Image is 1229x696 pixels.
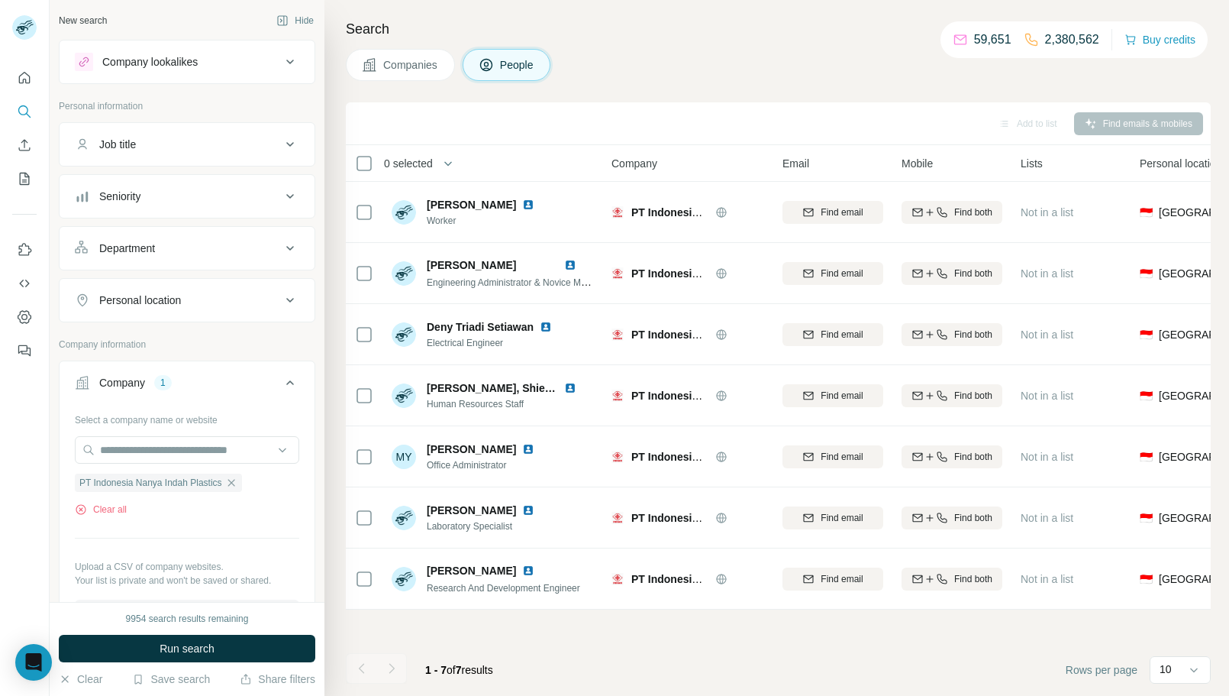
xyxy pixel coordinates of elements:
[954,511,992,525] span: Find both
[132,672,210,687] button: Save search
[1021,390,1073,402] span: Not in a list
[954,572,992,586] span: Find both
[102,54,198,70] div: Company lookalikes
[12,270,37,297] button: Use Surfe API
[902,568,1002,591] button: Find both
[1045,31,1099,49] p: 2,380,562
[902,201,1002,224] button: Find both
[611,329,624,341] img: Logo of PT Indonesia Nanya Indah Plastics
[99,293,181,308] div: Personal location
[392,567,416,591] img: Avatar
[427,458,553,472] span: Office Administrator
[427,319,534,335] span: Deny Triadi Setiawan
[12,303,37,331] button: Dashboard
[427,259,516,271] span: [PERSON_NAME]
[447,664,456,676] span: of
[392,322,416,347] img: Avatar
[427,276,655,288] span: Engineering Administrator & Novice Mandarin Translator
[99,189,140,204] div: Seniority
[1021,156,1043,171] span: Lists
[782,384,883,407] button: Find email
[427,214,553,228] span: Worker
[392,445,416,469] div: MY
[456,664,462,676] span: 7
[99,241,155,256] div: Department
[427,382,620,394] span: [PERSON_NAME], Shieshielia Intan S.
[1140,205,1153,220] span: 🇮🇩
[59,635,315,662] button: Run search
[384,156,433,171] span: 0 selected
[631,451,808,463] span: PT Indonesia Nanya Indah Plastics
[974,31,1011,49] p: 59,651
[1021,451,1073,463] span: Not in a list
[954,389,992,403] span: Find both
[611,390,624,402] img: Logo of PT Indonesia Nanya Indah Plastics
[782,262,883,285] button: Find email
[500,57,535,73] span: People
[782,156,809,171] span: Email
[902,323,1002,346] button: Find both
[954,206,992,219] span: Find both
[383,57,439,73] span: Companies
[75,503,127,516] button: Clear all
[1140,449,1153,465] span: 🇮🇩
[79,476,222,490] span: PT Indonesia Nanya Indah Plastics
[392,506,416,530] img: Avatar
[1021,206,1073,219] span: Not in a list
[60,282,315,319] button: Personal location
[427,442,516,457] span: [PERSON_NAME]
[427,336,570,350] span: Electrical Engineer
[59,99,315,113] p: Personal information
[75,407,299,427] div: Select a company name or website
[1160,662,1172,677] p: 10
[821,572,863,586] span: Find email
[12,131,37,159] button: Enrich CSV
[60,44,315,80] button: Company lookalikes
[522,504,534,516] img: LinkedIn logo
[902,507,1002,529] button: Find both
[59,338,315,351] p: Company information
[522,199,534,211] img: LinkedIn logo
[75,574,299,588] p: Your list is private and won't be saved or shared.
[821,511,863,525] span: Find email
[821,389,863,403] span: Find email
[564,259,576,271] img: LinkedIn logo
[954,267,992,280] span: Find both
[782,568,883,591] button: Find email
[12,64,37,92] button: Quick start
[540,321,552,333] img: LinkedIn logo
[821,206,863,219] span: Find email
[631,573,808,585] span: PT Indonesia Nanya Indah Plastics
[902,262,1002,285] button: Find both
[12,165,37,193] button: My lists
[631,267,808,280] span: PT Indonesia Nanya Indah Plastics
[631,512,808,524] span: PT Indonesia Nanya Indah Plastics
[631,206,808,219] span: PT Indonesia Nanya Indah Plastics
[1021,329,1073,341] span: Not in a list
[821,328,863,342] span: Find email
[425,664,447,676] span: 1 - 7
[954,328,992,342] span: Find both
[1021,267,1073,280] span: Not in a list
[427,503,516,518] span: [PERSON_NAME]
[75,560,299,574] p: Upload a CSV of company websites.
[954,450,992,464] span: Find both
[99,137,136,152] div: Job title
[12,337,37,364] button: Feedback
[782,445,883,468] button: Find email
[266,9,324,32] button: Hide
[631,329,808,341] span: PT Indonesia Nanya Indah Plastics
[611,206,624,219] img: Logo of PT Indonesia Nanya Indah Plastics
[821,267,863,280] span: Find email
[427,397,595,411] span: Human Resources Staff
[60,230,315,267] button: Department
[902,384,1002,407] button: Find both
[59,14,107,28] div: New search
[782,507,883,529] button: Find email
[12,236,37,264] button: Use Surfe on LinkedIn
[902,445,1002,468] button: Find both
[346,18,1211,40] h4: Search
[782,201,883,224] button: Find email
[60,364,315,407] button: Company1
[1124,29,1195,50] button: Buy credits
